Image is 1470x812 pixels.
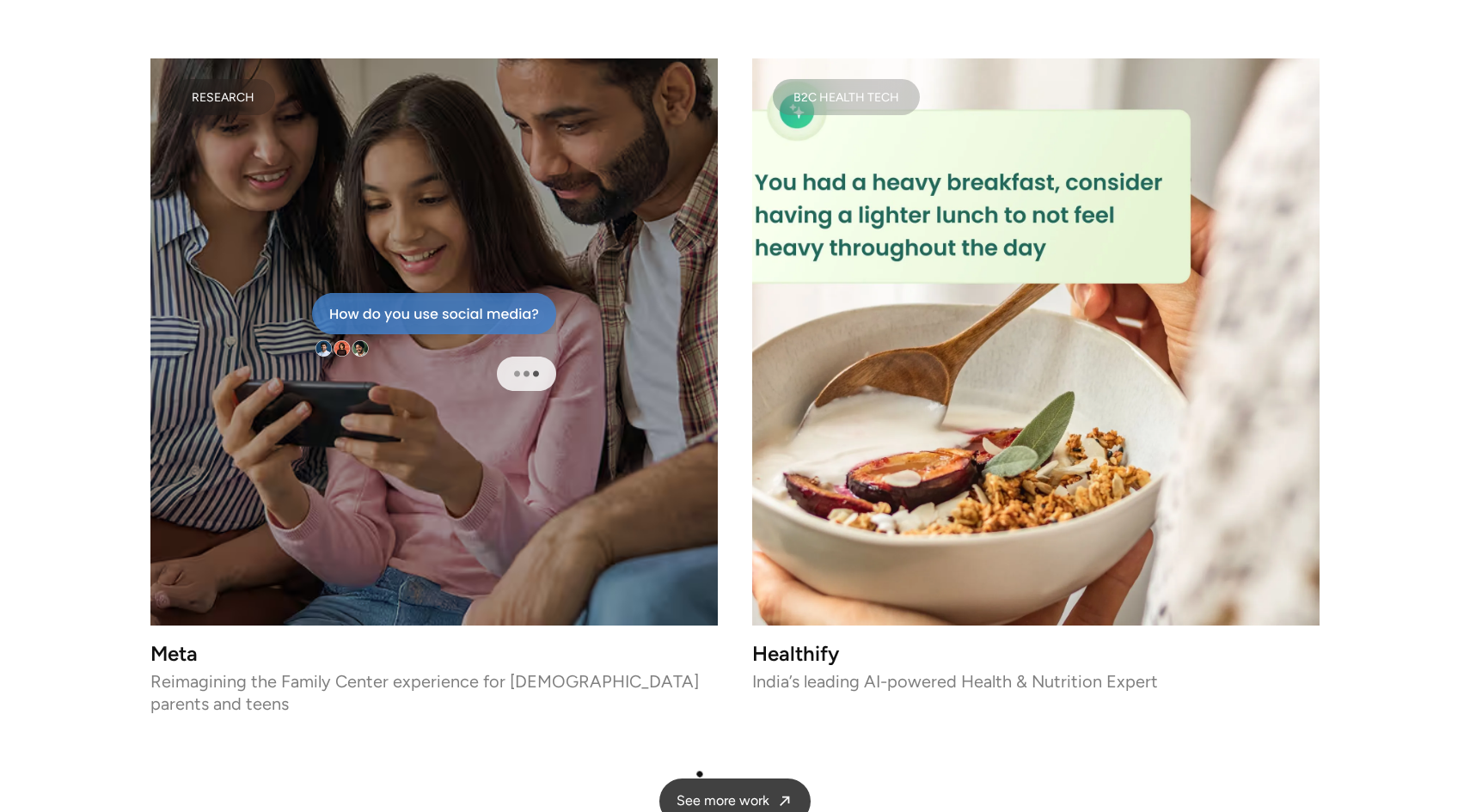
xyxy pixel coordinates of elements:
h3: Healthify [752,646,1320,661]
h3: Meta [150,646,718,661]
a: B2C Health TechHealthifyIndia’s leading AI-powered Health & Nutrition Expert [752,58,1320,710]
div: Research [192,93,254,101]
span: See more work [677,792,769,810]
a: ResearchMetaReimagining the Family Center experience for [DEMOGRAPHIC_DATA] parents and teens [150,58,718,710]
p: Reimagining the Family Center experience for [DEMOGRAPHIC_DATA] parents and teens [150,675,718,710]
p: India’s leading AI-powered Health & Nutrition Expert [752,675,1320,687]
div: B2C Health Tech [793,93,899,101]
